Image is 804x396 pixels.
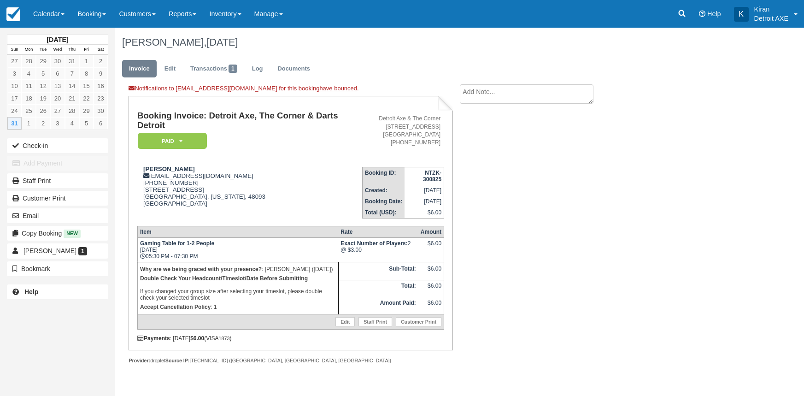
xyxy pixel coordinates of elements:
th: Booking ID: [363,167,405,185]
a: 20 [50,92,65,105]
a: 2 [94,55,108,67]
th: Amount Paid: [338,297,418,314]
button: Check-in [7,138,108,153]
a: 27 [7,55,22,67]
a: Documents [270,60,317,78]
a: 26 [36,105,50,117]
a: Invoice [122,60,157,78]
span: 1 [229,65,237,73]
td: [DATE] 05:30 PM - 07:30 PM [137,238,338,262]
strong: Gaming Table for 1-2 People [140,240,214,247]
a: 6 [94,117,108,130]
strong: $6.00 [190,335,204,342]
a: 2 [36,117,50,130]
strong: Provider: [129,358,150,363]
a: 24 [7,105,22,117]
a: 25 [22,105,36,117]
a: 16 [94,80,108,92]
strong: Exact Number of Players [340,240,407,247]
th: Tue [36,45,50,55]
small: 1873 [219,336,230,341]
a: 29 [79,105,94,117]
td: $6.00 [418,280,444,297]
a: 14 [65,80,79,92]
a: 23 [94,92,108,105]
th: Sun [7,45,22,55]
a: 10 [7,80,22,92]
a: 5 [36,67,50,80]
a: 21 [65,92,79,105]
strong: Why are we being graced with your presence? [140,266,262,272]
a: 22 [79,92,94,105]
a: Customer Print [396,317,441,326]
td: [DATE] [405,196,444,207]
span: [PERSON_NAME] [23,247,76,254]
th: Rate [338,226,418,238]
a: Edit [335,317,355,326]
strong: [DATE] [47,36,68,43]
i: Help [699,11,705,17]
address: Detroit Axe & The Corner [STREET_ADDRESS] [GEOGRAPHIC_DATA] [PHONE_NUMBER] [366,115,440,147]
th: Total (USD): [363,207,405,219]
th: Thu [65,45,79,55]
span: 1 [78,247,87,255]
strong: NTZK-300825 [423,170,441,183]
a: 3 [50,117,65,130]
a: Transactions1 [183,60,244,78]
a: 30 [50,55,65,67]
td: [DATE] [405,185,444,196]
a: 17 [7,92,22,105]
th: Wed [50,45,65,55]
a: Staff Print [358,317,392,326]
a: 15 [79,80,94,92]
a: 29 [36,55,50,67]
a: 28 [22,55,36,67]
th: Mon [22,45,36,55]
td: $6.00 [418,263,444,280]
th: Sat [94,45,108,55]
p: : [PERSON_NAME] ([DATE]) [140,265,336,274]
th: Total: [338,280,418,297]
button: Email [7,208,108,223]
a: 19 [36,92,50,105]
td: 2 @ $3.00 [338,238,418,262]
a: 4 [65,117,79,130]
a: 5 [79,117,94,130]
a: 3 [7,67,22,80]
p: If you changed your group size after selecting your timeslot, please double check your selected t... [140,274,336,302]
a: have bounced [319,85,357,92]
a: 11 [22,80,36,92]
a: Help [7,284,108,299]
a: 18 [22,92,36,105]
div: $6.00 [421,240,441,254]
img: checkfront-main-nav-mini-logo.png [6,7,20,21]
b: Help [24,288,38,296]
span: [DATE] [206,36,238,48]
strong: Payments [137,335,170,342]
div: droplet [TECHNICAL_ID] ([GEOGRAPHIC_DATA], [GEOGRAPHIC_DATA], [GEOGRAPHIC_DATA]) [129,357,452,364]
a: 31 [7,117,22,130]
div: [EMAIL_ADDRESS][DOMAIN_NAME] [PHONE_NUMBER] [STREET_ADDRESS] [GEOGRAPHIC_DATA], [US_STATE], 48093... [137,165,362,219]
a: 7 [65,67,79,80]
a: Customer Print [7,191,108,206]
a: 28 [65,105,79,117]
em: Paid [138,133,207,149]
p: Kiran [754,5,788,14]
span: Help [707,10,721,18]
b: Double Check Your Headcount/Timeslot/Date Before Submitting [140,275,308,282]
a: Log [245,60,270,78]
strong: [PERSON_NAME] [143,165,195,172]
h1: [PERSON_NAME], [122,37,711,48]
div: : [DATE] (VISA ) [137,335,444,342]
h1: Booking Invoice: Detroit Axe, The Corner & Darts Detroit [137,111,362,130]
a: Staff Print [7,173,108,188]
th: Sub-Total: [338,263,418,280]
button: Add Payment [7,156,108,171]
th: Item [137,226,338,238]
div: Notifications to [EMAIL_ADDRESS][DOMAIN_NAME] for this booking . [129,84,452,96]
th: Created: [363,185,405,196]
a: 8 [79,67,94,80]
span: New [64,230,81,237]
a: 30 [94,105,108,117]
a: 1 [79,55,94,67]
